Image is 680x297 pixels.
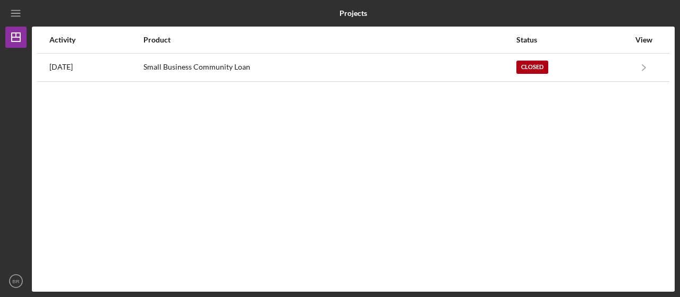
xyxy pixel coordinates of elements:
div: Status [516,36,630,44]
div: Closed [516,61,548,74]
div: Product [143,36,516,44]
div: Activity [49,36,142,44]
text: BR [12,278,19,284]
div: View [631,36,657,44]
div: Small Business Community Loan [143,54,516,81]
time: 2025-09-04 04:15 [49,63,73,71]
b: Projects [339,9,367,18]
button: BR [5,270,27,292]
